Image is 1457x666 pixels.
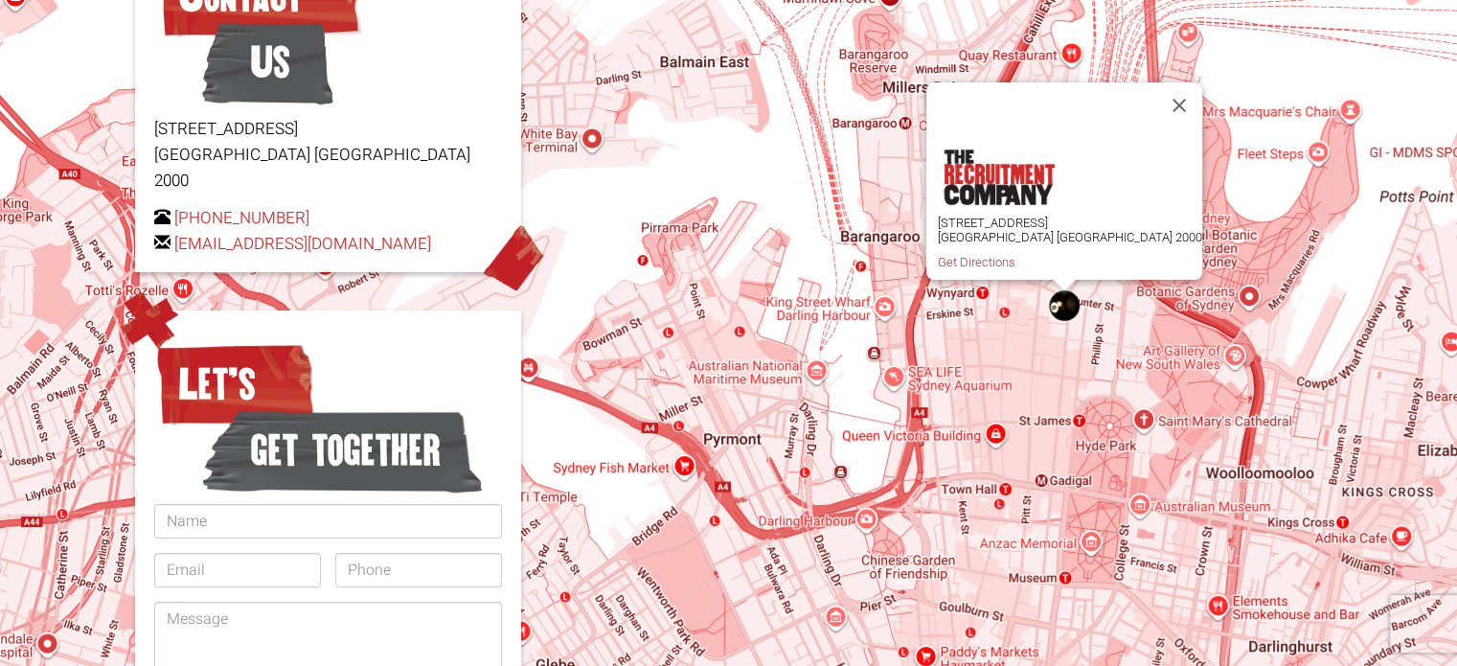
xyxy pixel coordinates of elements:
[154,553,321,587] input: Email
[154,116,502,195] p: [STREET_ADDRESS] [GEOGRAPHIC_DATA] [GEOGRAPHIC_DATA] 2000
[174,206,309,230] a: [PHONE_NUMBER]
[202,14,333,110] span: Us
[1156,82,1202,128] button: Close
[938,216,1202,244] p: [STREET_ADDRESS] [GEOGRAPHIC_DATA] [GEOGRAPHIC_DATA] 2000
[943,149,1054,205] img: the-recruitment-company.png
[154,336,316,432] span: Let’s
[335,553,502,587] input: Phone
[938,255,1015,269] a: Get Directions
[202,402,483,498] span: get together
[1041,283,1087,329] div: The Recruitment Company
[174,232,431,256] a: [EMAIL_ADDRESS][DOMAIN_NAME]
[154,504,502,539] input: Name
